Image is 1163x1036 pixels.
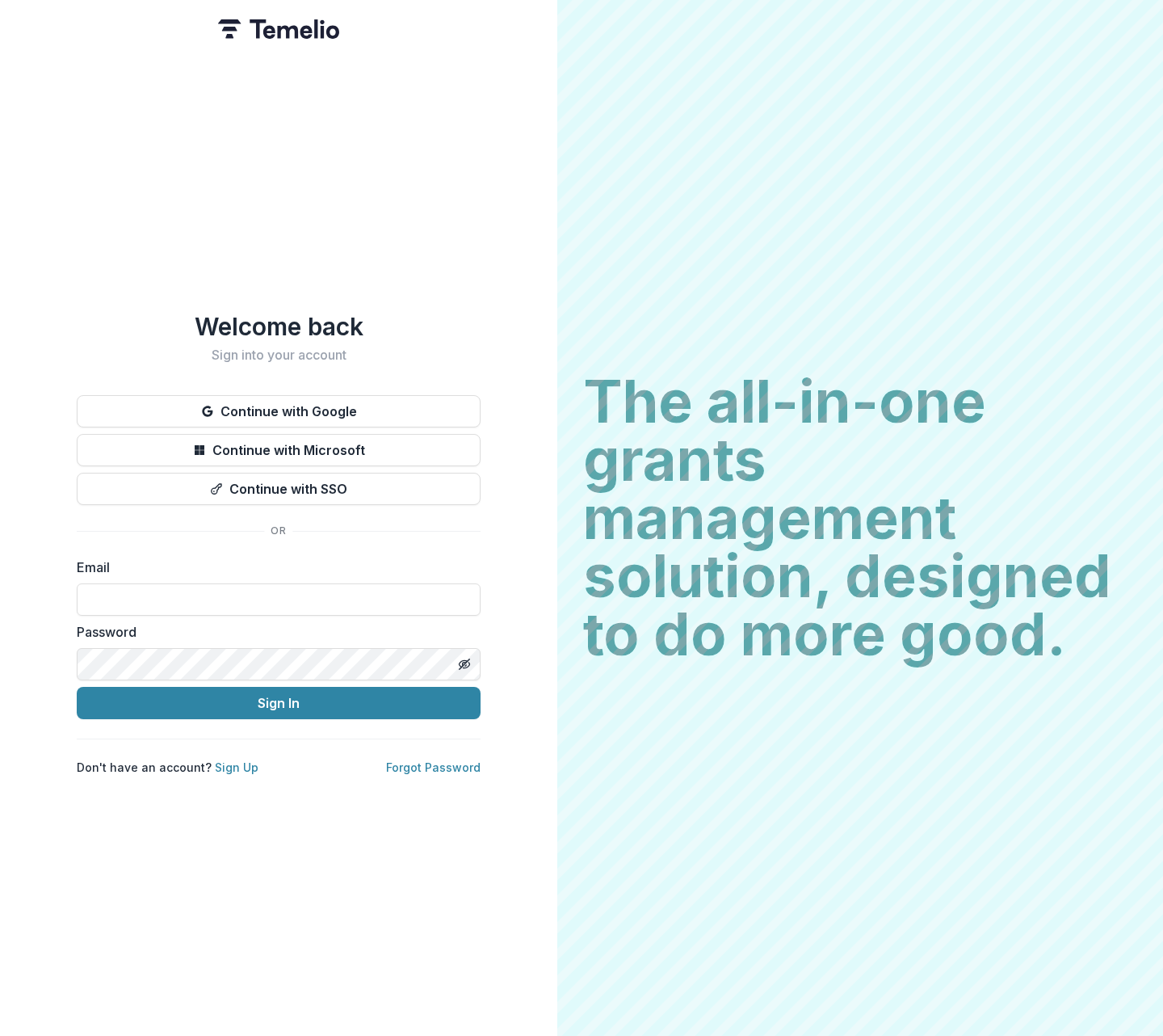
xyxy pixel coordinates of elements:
[386,760,481,774] a: Forgot Password
[77,558,471,577] label: Email
[218,19,339,39] img: Temelio
[77,312,481,341] h1: Welcome back
[77,395,481,427] button: Continue with Google
[77,473,481,505] button: Continue with SSO
[77,622,471,642] label: Password
[77,347,481,363] h2: Sign into your account
[451,651,477,677] button: Toggle password visibility
[215,760,258,774] a: Sign Up
[77,687,481,719] button: Sign In
[77,759,258,776] p: Don't have an account?
[77,434,481,466] button: Continue with Microsoft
